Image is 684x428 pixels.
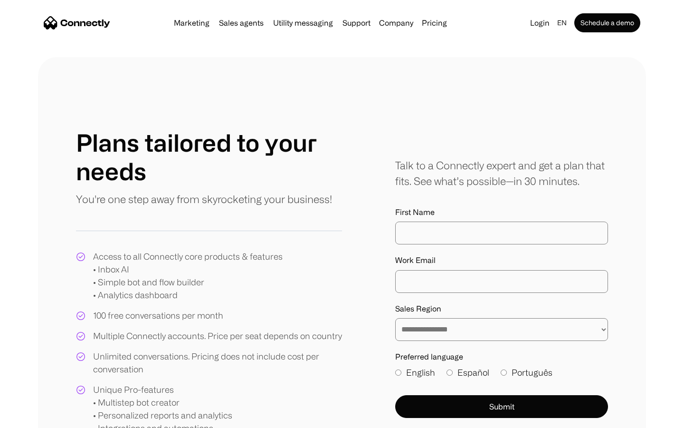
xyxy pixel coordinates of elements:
input: Español [446,370,453,376]
input: Português [501,370,507,376]
div: Unlimited conversations. Pricing does not include cost per conversation [93,350,342,376]
label: First Name [395,208,608,217]
button: Submit [395,395,608,418]
input: English [395,370,401,376]
label: Español [446,366,489,379]
div: Company [379,16,413,29]
div: Access to all Connectly core products & features • Inbox AI • Simple bot and flow builder • Analy... [93,250,283,302]
label: English [395,366,435,379]
a: Marketing [170,19,213,27]
a: Sales agents [215,19,267,27]
label: Work Email [395,256,608,265]
a: Support [339,19,374,27]
aside: Language selected: English [9,410,57,425]
div: Multiple Connectly accounts. Price per seat depends on country [93,330,342,342]
a: Pricing [418,19,451,27]
a: Utility messaging [269,19,337,27]
div: en [557,16,567,29]
h1: Plans tailored to your needs [76,128,342,185]
p: You're one step away from skyrocketing your business! [76,191,332,207]
div: Talk to a Connectly expert and get a plan that fits. See what’s possible—in 30 minutes. [395,157,608,189]
div: 100 free conversations per month [93,309,223,322]
a: Schedule a demo [574,13,640,32]
label: Preferred language [395,352,608,361]
label: Sales Region [395,304,608,313]
label: Português [501,366,552,379]
a: Login [526,16,553,29]
ul: Language list [19,411,57,425]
